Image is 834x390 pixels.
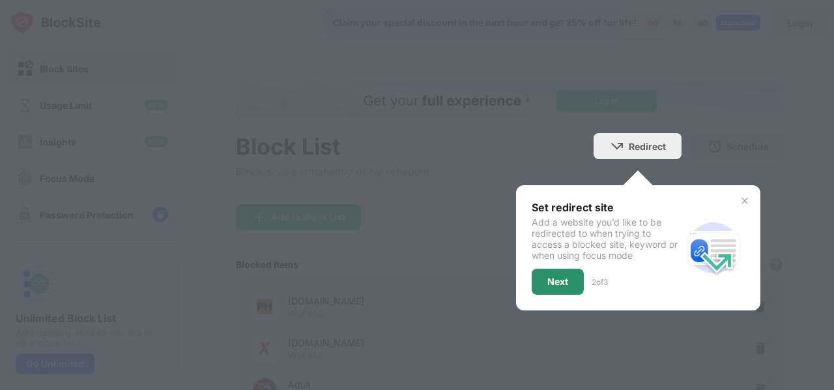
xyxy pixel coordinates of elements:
[740,196,750,206] img: x-button.svg
[532,217,682,261] div: Add a website you’d like to be redirected to when trying to access a blocked site, keyword or whe...
[592,277,608,287] div: 2 of 3
[682,217,745,279] img: redirect.svg
[629,141,666,152] div: Redirect
[547,277,568,287] div: Next
[532,201,682,214] div: Set redirect site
